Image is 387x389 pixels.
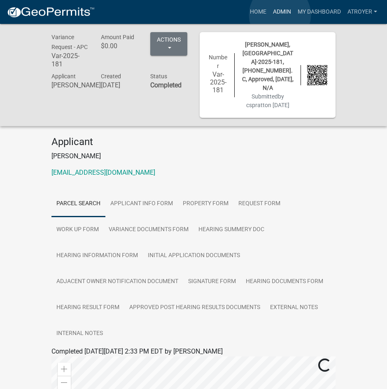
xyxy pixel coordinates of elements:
a: Applicant Info Form [105,191,178,217]
a: Work Up Form [51,217,104,243]
p: [PERSON_NAME] [51,151,336,161]
a: External Notes [265,295,323,321]
span: Applicant [51,73,76,80]
h6: [PERSON_NAME] [51,81,89,89]
button: Actions [150,32,187,56]
a: My Dashboard [294,4,344,20]
a: Hearing Documents Form [241,269,328,295]
span: Created [101,73,121,80]
a: Hearing Information Form [51,243,143,269]
strong: Completed [150,81,182,89]
a: Hearing Summery Doc [193,217,269,243]
a: Approved Post Hearing Results Documents [124,295,265,321]
a: Admin [270,4,294,20]
span: Amount Paid [101,34,134,40]
div: Zoom in [58,363,71,376]
div: Zoom out [58,376,71,389]
span: Variance Request - APC [51,34,88,50]
a: Hearing Result Form [51,295,124,321]
span: Number [209,54,227,69]
a: Internal Notes [51,321,108,347]
span: Status [150,73,167,80]
span: Submitted on [DATE] [246,93,289,108]
a: Variance Documents Form [104,217,193,243]
h6: [DATE] [101,81,138,89]
a: Request Form [233,191,285,217]
a: Adjacent Owner Notification Document [51,269,183,295]
a: Home [247,4,270,20]
h4: Applicant [51,136,336,148]
span: Completed [DATE][DATE] 2:33 PM EDT by [PERSON_NAME] [51,347,223,355]
a: Parcel search [51,191,105,217]
span: [PERSON_NAME], [GEOGRAPHIC_DATA]-2025-181, [PHONE_NUMBER].C, Approved, [DATE], N/A [242,41,294,91]
h6: Var-2025-181 [51,52,89,68]
a: Signature Form [183,269,241,295]
h6: Var-2025-181 [208,70,228,94]
a: atroyer [344,4,380,20]
a: Initial Application Documents [143,243,245,269]
a: Property Form [178,191,233,217]
a: [EMAIL_ADDRESS][DOMAIN_NAME] [51,169,155,176]
h6: $0.00 [101,42,138,50]
img: QR code [307,65,327,85]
